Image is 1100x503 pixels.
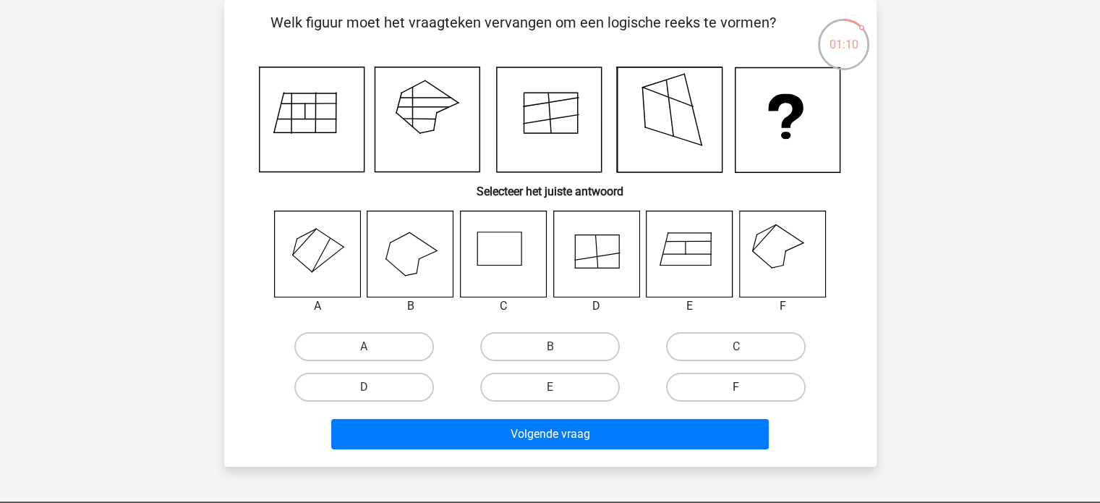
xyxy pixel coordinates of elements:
div: B [356,297,465,315]
div: F [728,297,837,315]
label: F [666,373,806,402]
h6: Selecteer het juiste antwoord [247,173,853,198]
label: E [480,373,620,402]
div: A [263,297,372,315]
div: 01:10 [817,17,871,54]
label: A [294,332,434,361]
div: E [635,297,744,315]
label: C [666,332,806,361]
p: Welk figuur moet het vraagteken vervangen om een logische reeks te vormen? [247,12,799,55]
div: C [449,297,558,315]
div: D [542,297,652,315]
label: B [480,332,620,361]
button: Volgende vraag [331,419,769,449]
label: D [294,373,434,402]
